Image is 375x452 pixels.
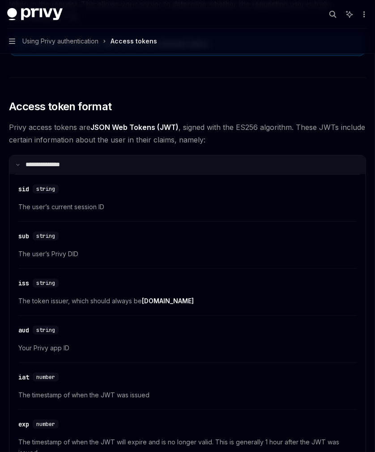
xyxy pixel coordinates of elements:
[36,280,55,287] span: string
[18,279,29,288] div: iss
[18,296,357,306] span: The token issuer, which should always be
[36,374,55,381] span: number
[18,202,357,212] span: The user’s current session ID
[18,343,357,353] span: Your Privy app ID
[18,249,357,259] span: The user’s Privy DID
[18,326,29,335] div: aud
[7,8,63,21] img: dark logo
[90,123,179,132] a: JSON Web Tokens (JWT)
[359,8,368,21] button: More actions
[36,421,55,428] span: number
[36,185,55,193] span: string
[111,36,157,47] div: Access tokens
[22,36,98,47] span: Using Privy authentication
[142,297,194,305] a: [DOMAIN_NAME]
[36,327,55,334] span: string
[36,232,55,240] span: string
[18,420,29,429] div: exp
[18,185,29,194] div: sid
[18,390,357,400] span: The timestamp of when the JWT was issued
[18,373,29,382] div: iat
[9,99,112,114] span: Access token format
[18,232,29,241] div: sub
[9,121,366,146] span: Privy access tokens are , signed with the ES256 algorithm. These JWTs include certain information...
